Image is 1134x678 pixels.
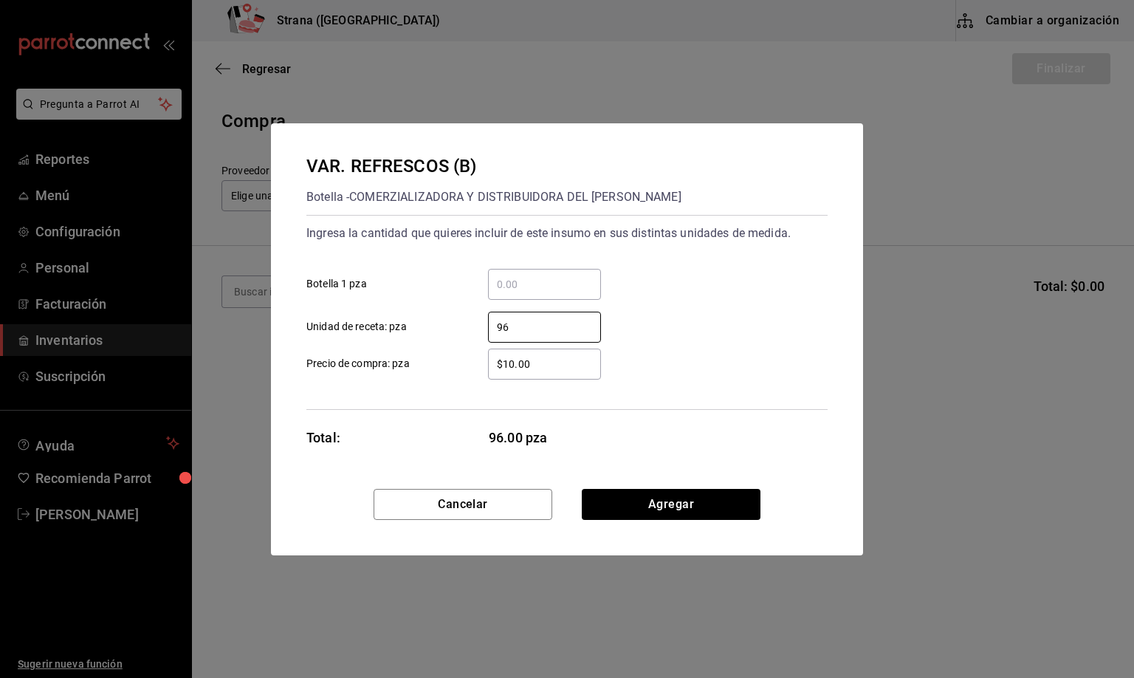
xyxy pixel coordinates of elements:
[374,489,552,520] button: Cancelar
[306,222,828,245] div: Ingresa la cantidad que quieres incluir de este insumo en sus distintas unidades de medida.
[306,356,410,371] span: Precio de compra: pza
[488,318,601,336] input: Unidad de receta: pza
[306,185,681,209] div: Botella - COMERZIALIZADORA Y DISTRIBUIDORA DEL [PERSON_NAME]
[306,153,681,179] div: VAR. REFRESCOS (B)
[488,355,601,373] input: Precio de compra: pza
[306,276,367,292] span: Botella 1 pza
[582,489,760,520] button: Agregar
[488,275,601,293] input: Botella 1 pza
[306,428,340,448] div: Total:
[489,428,602,448] span: 96.00 pza
[306,319,407,335] span: Unidad de receta: pza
